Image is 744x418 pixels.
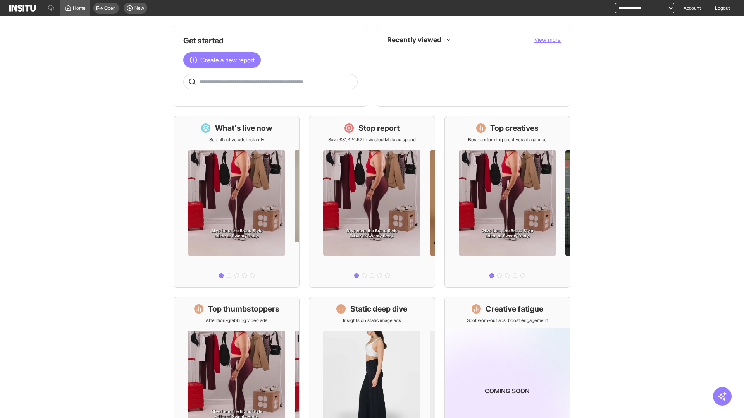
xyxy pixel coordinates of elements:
h1: Static deep dive [350,303,407,314]
p: See all active ads instantly [209,137,264,143]
p: Attention-grabbing video ads [206,317,267,324]
span: Home [73,5,86,11]
h1: Stop report [358,123,400,134]
button: Create a new report [183,52,261,68]
a: Stop reportSave £31,424.52 in wasted Meta ad spend [309,116,435,288]
p: Insights on static image ads [343,317,401,324]
h1: Top thumbstoppers [208,303,279,314]
h1: Top creatives [490,123,539,134]
span: View more [534,36,561,43]
p: Save £31,424.52 in wasted Meta ad spend [328,137,416,143]
h1: Get started [183,35,358,46]
a: What's live nowSee all active ads instantly [174,116,300,288]
h1: What's live now [215,123,272,134]
button: View more [534,36,561,44]
a: Top creativesBest-performing creatives at a glance [444,116,570,288]
img: Logo [9,5,36,12]
p: Best-performing creatives at a glance [468,137,547,143]
span: Create a new report [200,55,255,65]
span: New [134,5,144,11]
span: Open [104,5,116,11]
